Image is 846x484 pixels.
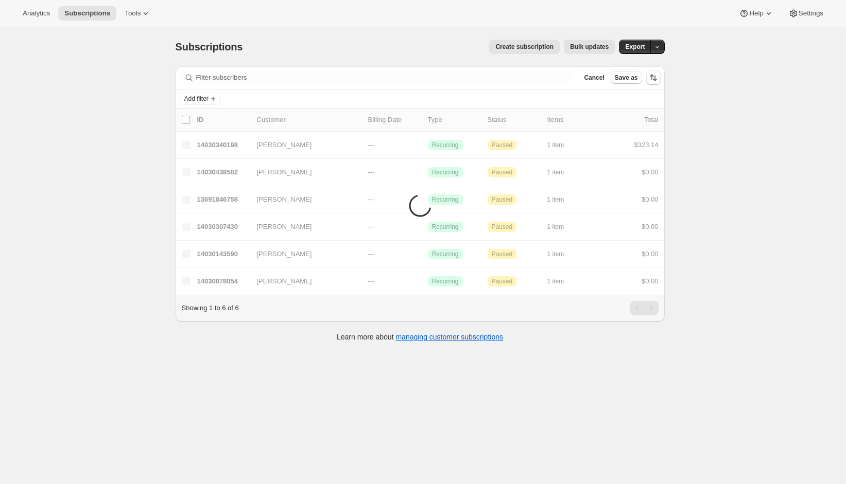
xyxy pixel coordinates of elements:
button: Add filter [180,93,221,105]
input: Filter subscribers [196,70,574,85]
button: Settings [782,6,830,21]
span: Bulk updates [570,43,609,51]
span: Create subscription [495,43,554,51]
a: managing customer subscriptions [395,333,503,341]
button: Analytics [16,6,56,21]
nav: Pagination [630,301,659,315]
span: Save as [615,74,638,82]
button: Sort the results [646,70,661,85]
button: Bulk updates [564,40,615,54]
span: Analytics [23,9,50,17]
p: Showing 1 to 6 of 6 [182,303,239,313]
span: Subscriptions [64,9,110,17]
span: Cancel [584,74,604,82]
button: Cancel [580,71,608,84]
span: Add filter [184,95,209,103]
span: Export [625,43,645,51]
button: Help [733,6,780,21]
button: Subscriptions [58,6,116,21]
span: Settings [799,9,823,17]
span: Subscriptions [176,41,243,52]
p: Learn more about [337,332,503,342]
span: Tools [125,9,141,17]
button: Tools [118,6,157,21]
button: Export [619,40,651,54]
button: Create subscription [489,40,560,54]
button: Save as [611,71,642,84]
span: Help [749,9,763,17]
